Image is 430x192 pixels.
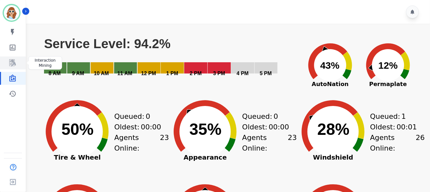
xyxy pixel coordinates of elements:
[370,132,425,153] div: Agents Online:
[370,122,418,132] div: Oldest:
[114,111,162,122] div: Queued:
[397,122,417,132] span: 00:01
[37,154,117,161] span: Tire & Wheel
[146,111,150,122] span: 0
[61,120,94,138] text: 50%
[166,71,178,76] text: 1 PM
[44,37,171,51] text: Service Level: 94.2%
[288,132,297,153] span: 23
[43,36,297,84] svg: Service Level: 94.2%
[165,154,245,161] span: Appearance
[293,154,373,161] span: Windshield
[274,111,278,122] span: 0
[379,60,398,71] text: 12%
[94,71,109,76] text: 10 AM
[416,132,425,153] span: 26
[317,120,350,138] text: 28%
[4,5,19,21] img: Bordered avatar
[114,132,169,153] div: Agents Online:
[301,80,359,88] span: AutoNation
[242,122,290,132] div: Oldest:
[269,122,289,132] span: 00:00
[49,71,61,76] text: 8 AM
[237,71,249,76] text: 4 PM
[213,71,225,76] text: 3 PM
[359,80,417,88] span: Permaplate
[114,122,162,132] div: Oldest:
[160,132,169,153] span: 23
[260,71,272,76] text: 5 PM
[189,120,222,138] text: 35%
[242,132,297,153] div: Agents Online:
[242,111,290,122] div: Queued:
[190,71,202,76] text: 2 PM
[370,111,418,122] div: Queued:
[72,71,84,76] text: 9 AM
[141,122,161,132] span: 00:00
[402,111,406,122] span: 1
[141,71,156,76] text: 12 PM
[117,71,133,76] text: 11 AM
[320,60,340,71] text: 43%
